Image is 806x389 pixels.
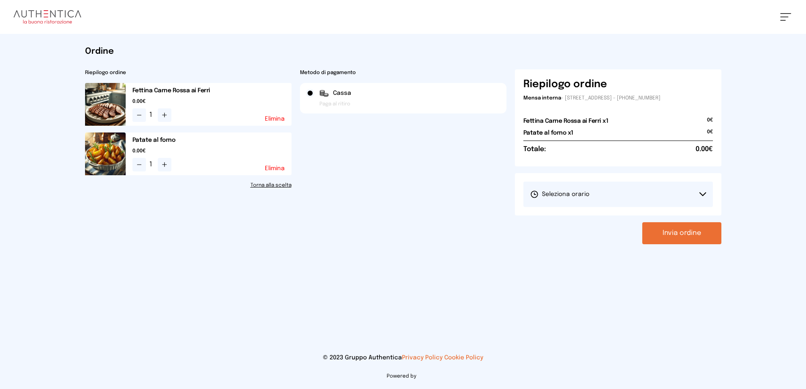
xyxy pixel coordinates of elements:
h2: Metodo di pagamento [300,69,506,76]
a: Torna alla scelta [85,182,292,189]
span: 0.00€ [696,144,713,154]
h2: Fettina Carne Rossa ai Ferri [132,86,292,95]
span: 0.00€ [132,148,292,154]
span: Mensa interna [523,96,561,101]
h6: Totale: [523,144,546,154]
span: 0€ [707,129,713,141]
img: media [85,83,126,126]
span: Cassa [333,89,351,97]
span: Seleziona orario [530,190,589,199]
h2: Fettina Carne Rossa ai Ferri x1 [523,117,608,125]
h2: Patate al forno [132,136,292,144]
img: logo.8f33a47.png [14,10,81,24]
span: Powered by [387,373,416,380]
h2: Patate al forno x1 [523,129,573,137]
a: Cookie Policy [444,355,483,361]
span: Paga al ritiro [319,101,350,108]
a: Privacy Policy [402,355,443,361]
img: media [85,132,126,175]
button: Invia ordine [642,222,721,244]
span: 1 [149,160,154,170]
h6: Riepilogo ordine [523,78,607,91]
span: 1 [149,110,154,120]
button: Seleziona orario [523,182,713,207]
p: © 2023 Gruppo Authentica [14,353,792,362]
span: 0.00€ [132,98,292,105]
button: Elimina [265,166,285,171]
h2: Riepilogo ordine [85,69,292,76]
h1: Ordine [85,46,721,58]
span: 0€ [707,117,713,129]
button: Elimina [265,116,285,122]
p: - [STREET_ADDRESS] - [PHONE_NUMBER] [523,95,713,102]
